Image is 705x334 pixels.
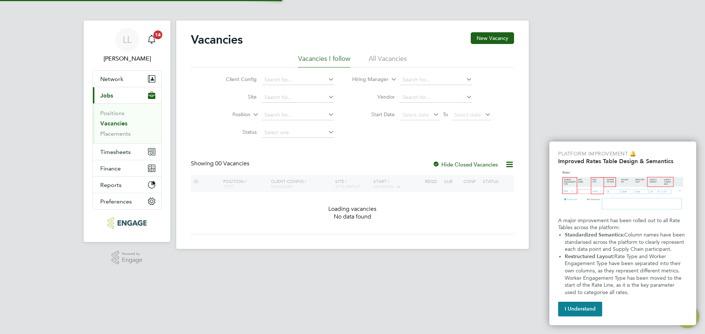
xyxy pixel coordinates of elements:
[565,253,614,260] strong: Restructured Layout:
[549,142,696,325] div: Improved Rate Table Semantics
[558,158,687,165] h2: Improved Rates Table Design & Semantics
[558,150,687,158] p: Platform Improvement 🔔
[565,232,686,252] span: Column names have been standarised across the platform to clearly represent each data point and S...
[558,168,687,214] img: Updated Rates Table Design & Semantics
[565,232,624,238] strong: Standardized Semantics:
[565,253,683,296] span: Rate Type and Worker Engagement Type have been separated into their own columns, as they represen...
[558,217,687,231] p: A major improvement has been rolled out to all Rate Tables across the platform:
[558,302,602,316] button: I Understand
